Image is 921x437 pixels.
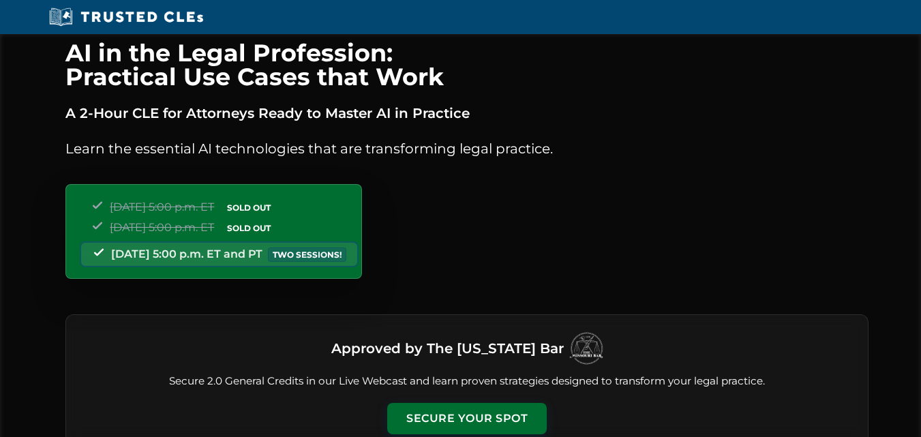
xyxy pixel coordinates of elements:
[65,102,869,124] p: A 2-Hour CLE for Attorneys Ready to Master AI in Practice
[222,200,275,215] span: SOLD OUT
[45,7,208,27] img: Trusted CLEs
[65,41,869,89] h1: AI in the Legal Profession: Practical Use Cases that Work
[569,331,603,365] img: Logo
[82,374,851,389] p: Secure 2.0 General Credits in our Live Webcast and learn proven strategies designed to transform ...
[110,221,214,234] span: [DATE] 5:00 p.m. ET
[331,336,564,361] h3: Approved by The [US_STATE] Bar
[65,138,869,160] p: Learn the essential AI technologies that are transforming legal practice.
[110,200,214,213] span: [DATE] 5:00 p.m. ET
[387,403,547,434] button: Secure Your Spot
[222,221,275,235] span: SOLD OUT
